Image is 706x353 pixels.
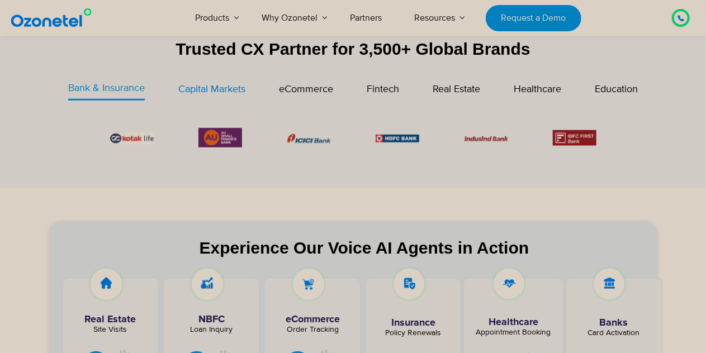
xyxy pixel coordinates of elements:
[572,318,655,328] h5: Banks
[169,326,253,333] div: Loan Inquiry
[376,131,419,145] div: 2 / 6
[465,131,508,145] div: 3 / 6
[287,131,331,145] div: 1 / 6
[279,81,333,101] a: eCommerce
[271,326,354,333] div: Order Tracking
[595,81,638,101] a: Education
[433,83,480,96] span: Real Estate
[287,134,331,143] img: Picture8.png
[595,83,638,96] span: Education
[553,130,596,146] img: Picture12.png
[68,81,145,101] a: Bank & Insurance
[465,136,508,141] img: Picture10.png
[367,83,399,96] span: Fintech
[372,329,454,337] div: Policy Renewals
[68,82,145,94] span: Bank & Insurance
[69,326,153,333] div: Site Visits
[433,81,480,101] a: Real Estate
[472,317,555,327] h5: Healthcare
[279,83,333,96] span: eCommerce
[110,126,596,149] div: Image Carousel
[178,81,245,101] a: Capital Markets
[198,126,242,149] div: 6 / 6
[178,83,245,96] span: Capital Markets
[553,130,596,146] div: 4 / 6
[110,132,154,145] img: Picture26.jpg
[472,328,555,336] div: Appointment Booking
[372,318,454,328] h5: Insurance
[514,81,561,101] a: Healthcare
[572,329,655,337] div: Card Activation
[169,314,253,325] h5: NBFC
[198,126,242,149] img: Picture13.png
[486,5,581,31] a: Request a Demo
[271,314,354,325] h5: eCommerce
[514,83,561,96] span: Healthcare
[49,39,658,59] div: Trusted CX Partner for 3,500+ Global Brands
[110,131,154,145] div: 5 / 6
[367,81,399,101] a: Fintech
[69,314,153,325] h5: Real Estate
[60,238,669,257] div: Experience Our Voice AI Agents in Action
[376,135,419,142] img: Picture9.png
